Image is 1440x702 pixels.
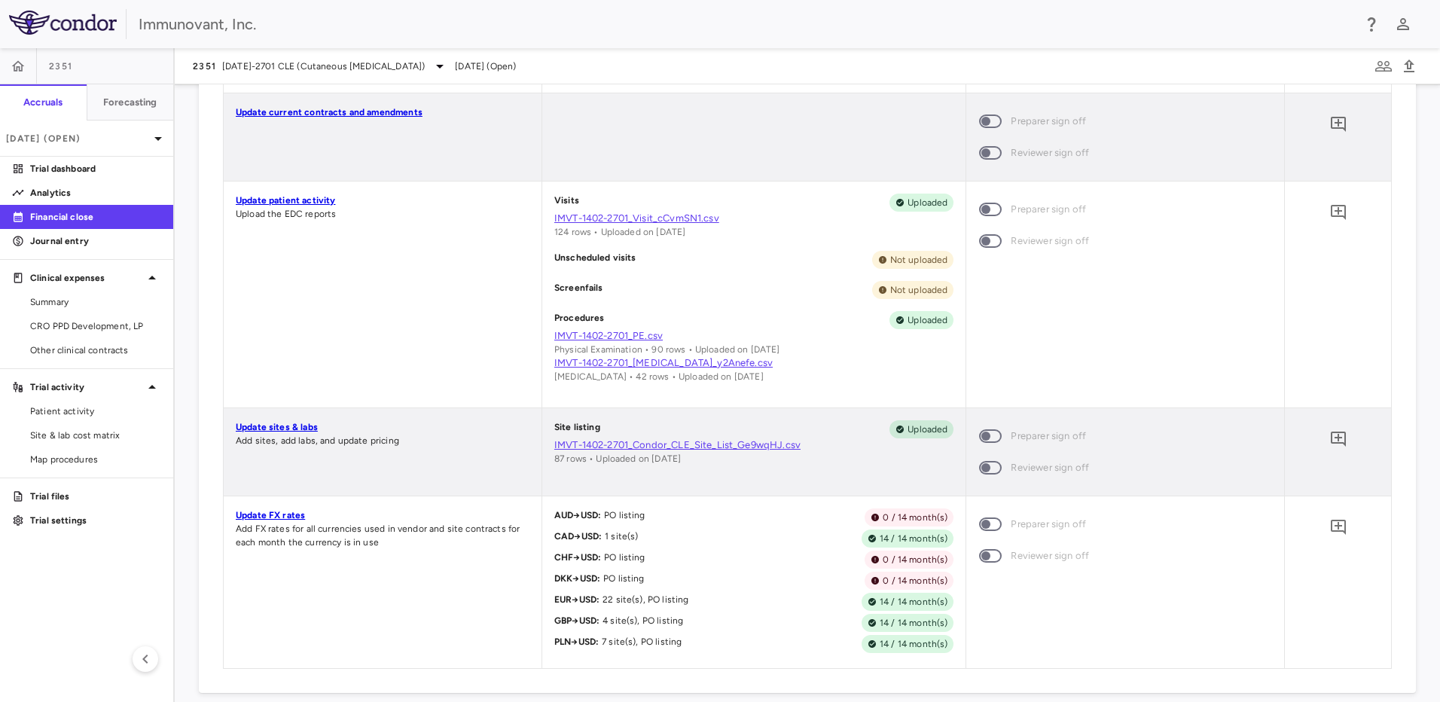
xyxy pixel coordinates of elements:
svg: Add comment [1329,430,1347,448]
span: Reviewer sign off [1011,459,1089,476]
span: [DATE]-2701 CLE (Cutaneous [MEDICAL_DATA]) [222,60,425,73]
a: IMVT-1402-2701_Condor_CLE_Site_List_Ge9wqHJ.csv [554,438,954,452]
span: Not uploaded [884,253,954,267]
span: 0 / 14 month(s) [877,574,953,588]
h6: Forecasting [103,96,157,109]
p: Clinical expenses [30,271,143,285]
p: [DATE] (Open) [6,132,149,145]
svg: Add comment [1329,518,1347,536]
p: Analytics [30,186,161,200]
span: 14 / 14 month(s) [874,637,953,651]
img: logo-full-SnFGN8VE.png [9,11,117,35]
a: IMVT-1402-2701_[MEDICAL_DATA]_y2Anefe.csv [554,356,954,370]
span: Other clinical contracts [30,343,161,357]
span: Preparer sign off [1011,201,1086,218]
span: PO listing [601,510,645,520]
p: Site listing [554,420,600,438]
p: Trial files [30,490,161,503]
span: 2351 [49,60,72,72]
span: 87 rows • Uploaded on [DATE] [554,453,681,464]
span: Reviewer sign off [1011,548,1089,564]
span: Preparer sign off [1011,428,1086,444]
span: Patient activity [30,404,161,418]
p: Trial dashboard [30,162,161,175]
span: Add sites, add labs, and update pricing [236,435,399,446]
p: Financial close [30,210,161,224]
span: Preparer sign off [1011,113,1086,130]
span: GBP → USD : [554,615,599,626]
span: Uploaded [902,313,953,327]
span: Upload the EDC reports [236,209,336,219]
span: EUR → USD : [554,594,599,605]
a: Update FX rates [236,510,305,520]
a: Update sites & labs [236,422,318,432]
button: Add comment [1326,111,1351,137]
p: Screenfails [554,281,603,299]
span: PO listing [600,573,645,584]
span: Reviewer sign off [1011,233,1089,249]
a: Update current contracts and amendments [236,107,423,118]
button: Add comment [1326,200,1351,225]
span: CRO PPD Development, LP [30,319,161,333]
svg: Add comment [1329,203,1347,221]
span: 22 site(s), PO listing [599,594,688,605]
span: Site & lab cost matrix [30,429,161,442]
span: Preparer sign off [1011,516,1086,533]
span: PO listing [601,552,645,563]
p: Trial activity [30,380,143,394]
h6: Accruals [23,96,63,109]
p: Procedures [554,311,605,329]
button: Add comment [1326,426,1351,452]
span: Reviewer sign off [1011,145,1089,161]
span: Add FX rates for all currencies used in vendor and site contracts for each month the currency is ... [236,523,520,548]
span: DKK → USD : [554,573,600,584]
p: Visits [554,194,579,212]
p: Journal entry [30,234,161,248]
span: Map procedures [30,453,161,466]
span: PLN → USD : [554,636,599,647]
span: Not uploaded [884,283,954,297]
p: Trial settings [30,514,161,527]
span: 4 site(s), PO listing [599,615,683,626]
span: 0 / 14 month(s) [877,553,953,566]
a: Update patient activity [236,195,335,206]
p: Unscheduled visits [554,251,636,269]
a: IMVT-1402-2701_PE.csv [554,329,954,343]
span: 2351 [193,60,216,72]
svg: Add comment [1329,115,1347,133]
span: 7 site(s), PO listing [599,636,682,647]
span: AUD → USD : [554,510,601,520]
span: Uploaded [902,423,953,436]
span: Summary [30,295,161,309]
span: 1 site(s) [602,531,638,542]
span: CHF → USD : [554,552,601,563]
span: CAD → USD : [554,531,602,542]
span: Uploaded [902,196,953,209]
span: Physical Examination • 90 rows • Uploaded on [DATE] [554,344,780,355]
span: [MEDICAL_DATA] • 42 rows • Uploaded on [DATE] [554,371,764,382]
span: [DATE] (Open) [455,60,516,73]
span: 14 / 14 month(s) [874,616,953,630]
div: Immunovant, Inc. [139,13,1353,35]
span: 14 / 14 month(s) [874,532,953,545]
span: 124 rows • Uploaded on [DATE] [554,227,685,237]
span: 0 / 14 month(s) [877,511,953,524]
a: IMVT-1402-2701_Visit_cCvmSN1.csv [554,212,954,225]
span: 14 / 14 month(s) [874,595,953,609]
button: Add comment [1326,514,1351,540]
